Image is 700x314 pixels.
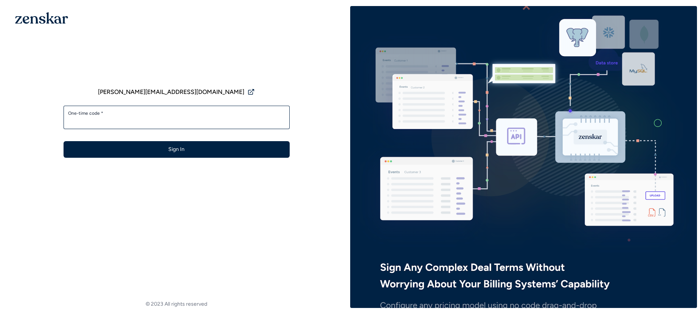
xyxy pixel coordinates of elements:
[15,12,68,24] img: 1OGAJ2xQqyY4LXKgY66KYq0eOWRCkrZdAb3gUhuVAqdWPZE9SRJmCz+oDMSn4zDLXe31Ii730ItAGKgCKgCCgCikA4Av8PJUP...
[68,110,285,116] label: One-time code *
[98,88,244,97] span: [PERSON_NAME][EMAIL_ADDRESS][DOMAIN_NAME]
[64,141,290,158] button: Sign In
[3,300,350,308] footer: © 2023 All rights reserved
